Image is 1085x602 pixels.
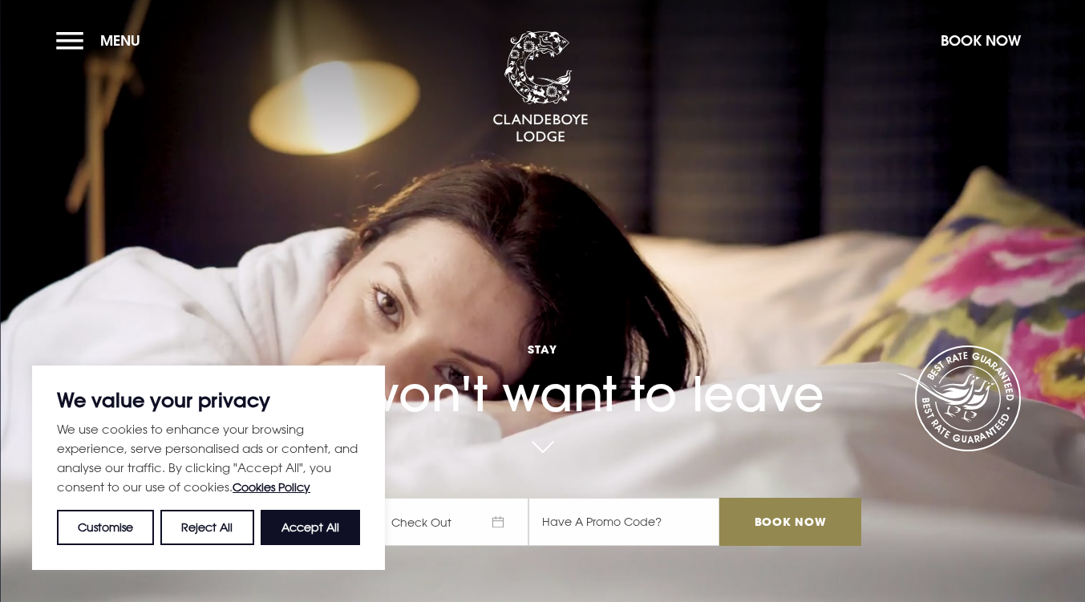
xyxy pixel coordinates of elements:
[57,510,154,545] button: Customise
[57,419,360,497] p: We use cookies to enhance your browsing experience, serve personalised ads or content, and analys...
[719,498,860,546] input: Book Now
[492,31,589,143] img: Clandeboye Lodge
[224,303,860,422] h1: You won't want to leave
[528,498,719,546] input: Have A Promo Code?
[100,31,140,50] span: Menu
[224,341,860,357] span: Stay
[933,23,1029,58] button: Book Now
[32,366,385,570] div: We value your privacy
[261,510,360,545] button: Accept All
[56,23,148,58] button: Menu
[57,390,360,410] p: We value your privacy
[376,498,528,546] span: Check Out
[233,480,310,494] a: Cookies Policy
[160,510,253,545] button: Reject All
